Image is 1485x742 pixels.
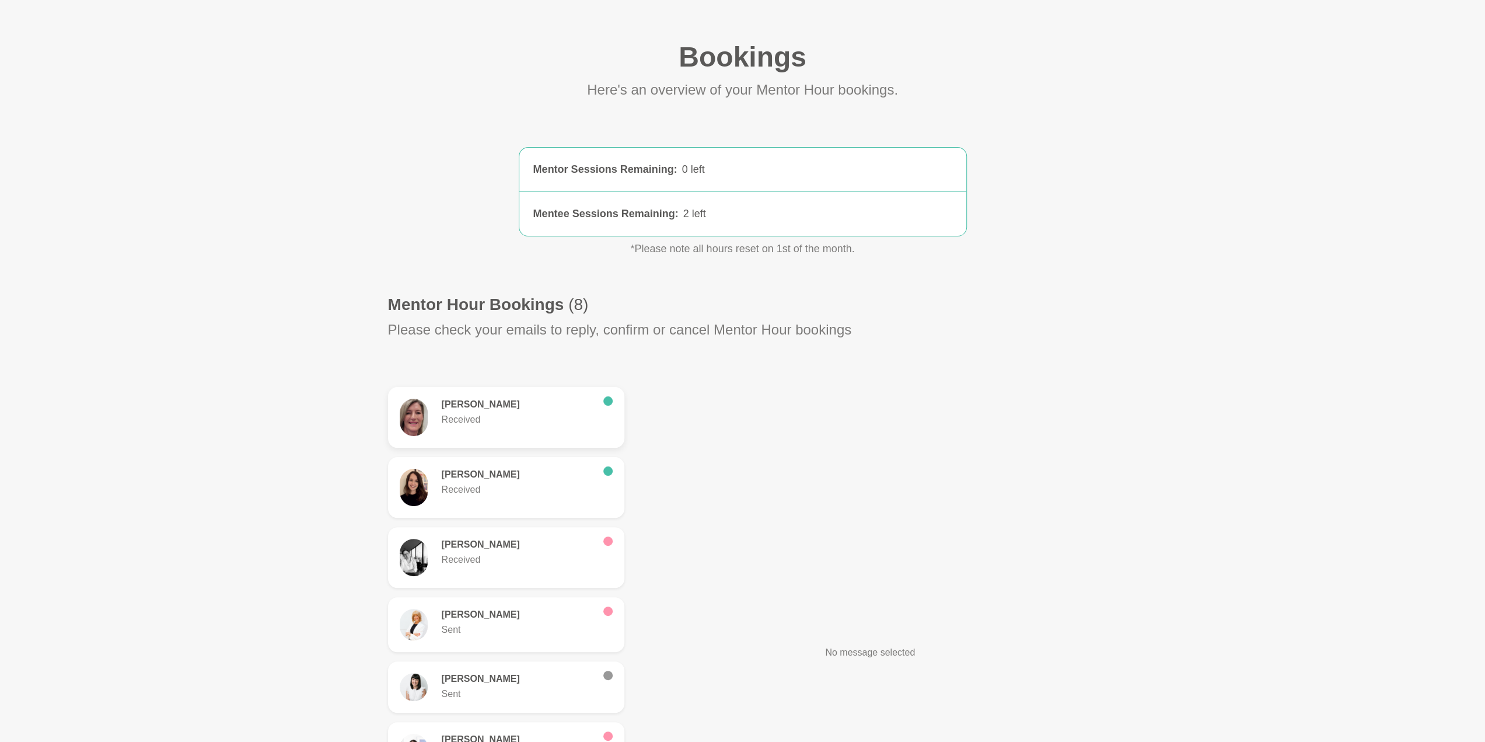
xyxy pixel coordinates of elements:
[463,241,1023,257] p: *Please note all hours reset on 1st of the month.
[442,483,594,497] p: Received
[442,553,594,567] p: Received
[568,295,588,313] span: (8)
[587,79,898,100] p: Here's an overview of your Mentor Hour bookings.
[533,206,679,222] div: Mentee Sessions Remaining :
[679,40,806,75] h1: Bookings
[388,294,589,315] h1: Mentor Hour Bookings
[442,609,594,621] h6: [PERSON_NAME]
[442,539,594,551] h6: [PERSON_NAME]
[442,469,594,480] h6: [PERSON_NAME]
[533,162,677,177] div: Mentor Sessions Remaining :
[442,413,594,427] p: Received
[388,319,852,340] p: Please check your emails to reply, confirm or cancel Mentor Hour bookings
[683,206,952,222] div: 2 left
[442,623,594,637] p: Sent
[682,162,952,177] div: 0 left
[442,687,594,701] p: Sent
[825,646,915,660] p: No message selected
[442,673,594,685] h6: [PERSON_NAME]
[442,399,594,410] h6: [PERSON_NAME]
